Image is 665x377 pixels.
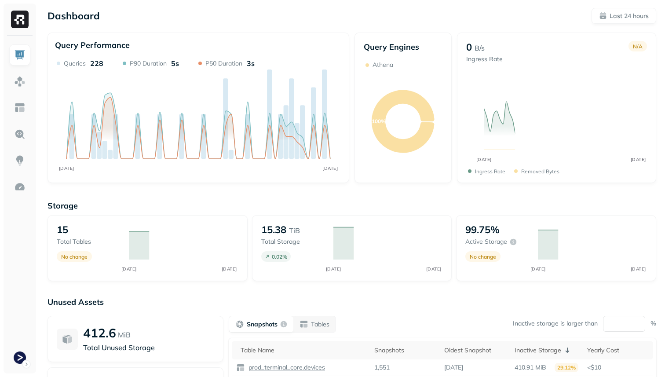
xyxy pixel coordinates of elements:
img: Asset Explorer [14,102,26,113]
tspan: [DATE] [476,157,491,162]
tspan: [DATE] [222,266,237,272]
tspan: [DATE] [630,266,646,272]
p: Dashboard [47,10,100,22]
p: Unused Assets [47,297,656,307]
text: 100% [372,118,386,124]
p: 15 [57,223,68,236]
p: N/A [633,43,643,50]
p: TiB [289,225,300,236]
p: Storage [47,201,656,211]
p: 0.02 % [272,253,287,260]
img: table [236,363,245,372]
p: 0 [466,41,472,53]
p: Total tables [57,238,120,246]
img: Ryft [11,11,29,28]
div: Yearly Cost [587,346,649,355]
p: B/s [475,43,485,53]
p: P50 Duration [205,59,242,68]
div: Table Name [241,346,365,355]
img: Optimization [14,181,26,193]
p: Inactive Storage [515,346,561,355]
p: 410.91 MiB [515,363,546,372]
p: 29.12% [555,363,578,372]
div: Oldest Snapshot [444,346,505,355]
img: Query Explorer [14,128,26,140]
p: 5s [171,59,179,68]
p: <$10 [587,363,649,372]
a: prod_terminal_core.devices [245,363,325,372]
div: Snapshots [374,346,435,355]
p: No change [61,253,88,260]
tspan: [DATE] [59,165,74,171]
p: Tables [311,320,329,329]
p: MiB [118,329,131,340]
p: No change [470,253,496,260]
p: prod_terminal_core.devices [247,363,325,372]
tspan: [DATE] [121,266,137,272]
p: Athena [373,61,393,69]
tspan: [DATE] [326,266,341,272]
p: 3s [247,59,255,68]
p: Snapshots [247,320,278,329]
p: Removed bytes [521,168,559,175]
p: Ingress Rate [475,168,505,175]
p: 228 [90,59,103,68]
p: [DATE] [444,363,463,372]
p: Query Performance [55,40,130,50]
img: Terminal [14,351,26,364]
p: Active storage [465,238,507,246]
tspan: [DATE] [530,266,545,272]
p: % [650,319,656,328]
p: Last 24 hours [610,12,649,20]
p: Inactive storage is larger than [513,319,598,328]
p: Queries [64,59,86,68]
tspan: [DATE] [630,157,646,162]
img: Dashboard [14,49,26,61]
p: 99.75% [465,223,500,236]
p: 1,551 [374,363,390,372]
p: Query Engines [364,42,442,52]
img: Insights [14,155,26,166]
p: Ingress Rate [466,55,503,63]
p: 15.38 [261,223,286,236]
p: Total Unused Storage [83,342,214,353]
p: P90 Duration [130,59,167,68]
p: 412.6 [83,325,116,340]
tspan: [DATE] [322,165,338,171]
tspan: [DATE] [426,266,442,272]
img: Assets [14,76,26,87]
button: Last 24 hours [592,8,656,24]
p: Total storage [261,238,325,246]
